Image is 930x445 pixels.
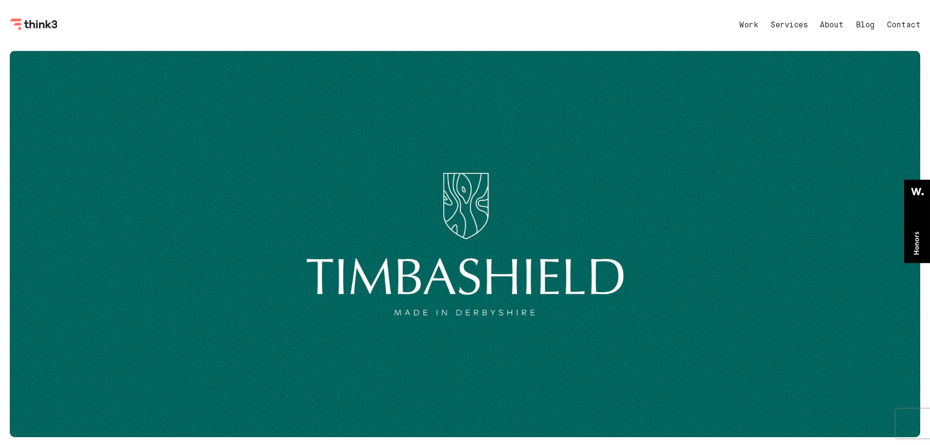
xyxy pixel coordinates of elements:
[820,21,844,29] a: About
[770,21,807,29] a: Services
[887,21,921,29] a: Contact
[856,21,875,29] a: Blog
[739,21,758,29] a: Work
[10,22,59,32] a: Think3 Logo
